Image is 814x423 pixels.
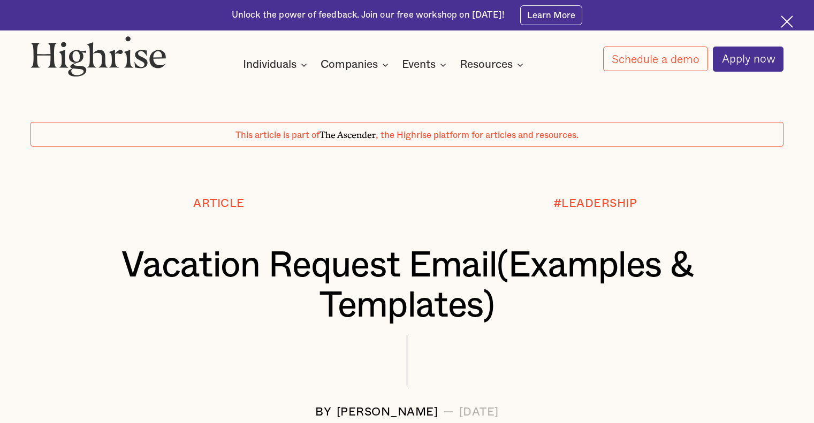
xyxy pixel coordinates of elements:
img: Cross icon [781,16,793,28]
div: [PERSON_NAME] [337,406,438,419]
span: , the Highrise platform for articles and resources. [376,131,579,140]
div: [DATE] [459,406,499,419]
div: Unlock the power of feedback. Join our free workshop on [DATE]! [232,9,505,21]
h1: Vacation Request Email(Examples & Templates) [62,245,752,325]
div: Events [402,58,450,71]
div: BY [315,406,331,419]
span: This article is part of [235,131,319,140]
div: Events [402,58,436,71]
a: Learn More [520,5,583,25]
div: Companies [321,58,378,71]
div: Resources [460,58,527,71]
a: Schedule a demo [603,47,708,71]
img: Highrise logo [31,36,166,77]
div: Article [193,197,245,210]
div: Individuals [243,58,310,71]
a: Apply now [713,47,783,72]
div: Companies [321,58,392,71]
div: — [443,406,454,419]
div: #LEADERSHIP [553,197,637,210]
span: The Ascender [319,128,376,139]
div: Resources [460,58,513,71]
div: Individuals [243,58,296,71]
